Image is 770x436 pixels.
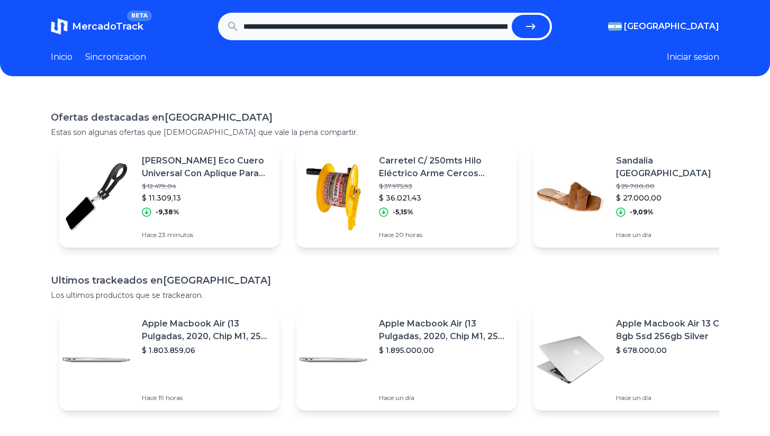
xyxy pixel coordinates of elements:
[393,208,413,216] p: -5,15%
[379,345,508,356] p: $ 1.895.000,00
[616,394,745,402] p: Hace un día
[142,317,271,343] p: Apple Macbook Air (13 Pulgadas, 2020, Chip M1, 256 Gb De Ssd, 8 Gb De Ram) - Plata
[608,22,622,31] img: Argentina
[156,208,179,216] p: -9,38%
[608,20,719,33] button: [GEOGRAPHIC_DATA]
[533,146,754,248] a: Featured imageSandalia [GEOGRAPHIC_DATA]$ 29.700,00$ 27.000,00-9,09%Hace un día
[296,323,370,397] img: Featured image
[616,182,745,190] p: $ 29.700,00
[142,155,271,180] p: [PERSON_NAME] Eco Cuero Universal Con Aplique Para Cualquier Funda
[142,394,271,402] p: Hace 19 horas
[142,193,271,203] p: $ 11.309,13
[379,182,508,190] p: $ 37.975,93
[379,231,508,239] p: Hace 20 horas
[616,155,745,180] p: Sandalia [GEOGRAPHIC_DATA]
[51,18,143,35] a: MercadoTrackBETA
[59,160,133,234] img: Featured image
[533,309,754,411] a: Featured imageApple Macbook Air 13 Core I5 8gb Ssd 256gb Silver$ 678.000,00Hace un día
[142,231,271,239] p: Hace 23 minutos
[616,345,745,356] p: $ 678.000,00
[51,290,719,301] p: Los ultimos productos que se trackearon.
[59,309,279,411] a: Featured imageApple Macbook Air (13 Pulgadas, 2020, Chip M1, 256 Gb De Ssd, 8 Gb De Ram) - Plata$...
[379,394,508,402] p: Hace un día
[667,51,719,63] button: Iniciar sesion
[127,11,152,21] span: BETA
[379,155,508,180] p: Carretel C/ 250mts Hilo Eléctrico Arme Cercos Domiciliarios
[296,146,517,248] a: Featured imageCarretel C/ 250mts Hilo Eléctrico Arme Cercos Domiciliarios$ 37.975,93$ 36.021,43-5...
[51,127,719,138] p: Estas son algunas ofertas que [DEMOGRAPHIC_DATA] que vale la pena compartir.
[59,146,279,248] a: Featured image[PERSON_NAME] Eco Cuero Universal Con Aplique Para Cualquier Funda$ 12.479,04$ 11.3...
[59,323,133,397] img: Featured image
[379,317,508,343] p: Apple Macbook Air (13 Pulgadas, 2020, Chip M1, 256 Gb De Ssd, 8 Gb De Ram) - Plata
[142,345,271,356] p: $ 1.803.859,06
[51,110,719,125] h1: Ofertas destacadas en [GEOGRAPHIC_DATA]
[533,160,608,234] img: Featured image
[51,51,73,63] a: Inicio
[624,20,719,33] span: [GEOGRAPHIC_DATA]
[296,309,517,411] a: Featured imageApple Macbook Air (13 Pulgadas, 2020, Chip M1, 256 Gb De Ssd, 8 Gb De Ram) - Plata$...
[379,193,508,203] p: $ 36.021,43
[533,323,608,397] img: Featured image
[630,208,654,216] p: -9,09%
[616,193,745,203] p: $ 27.000,00
[616,317,745,343] p: Apple Macbook Air 13 Core I5 8gb Ssd 256gb Silver
[51,18,68,35] img: MercadoTrack
[142,182,271,190] p: $ 12.479,04
[51,273,719,288] h1: Ultimos trackeados en [GEOGRAPHIC_DATA]
[85,51,146,63] a: Sincronizacion
[296,160,370,234] img: Featured image
[616,231,745,239] p: Hace un día
[72,21,143,32] span: MercadoTrack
